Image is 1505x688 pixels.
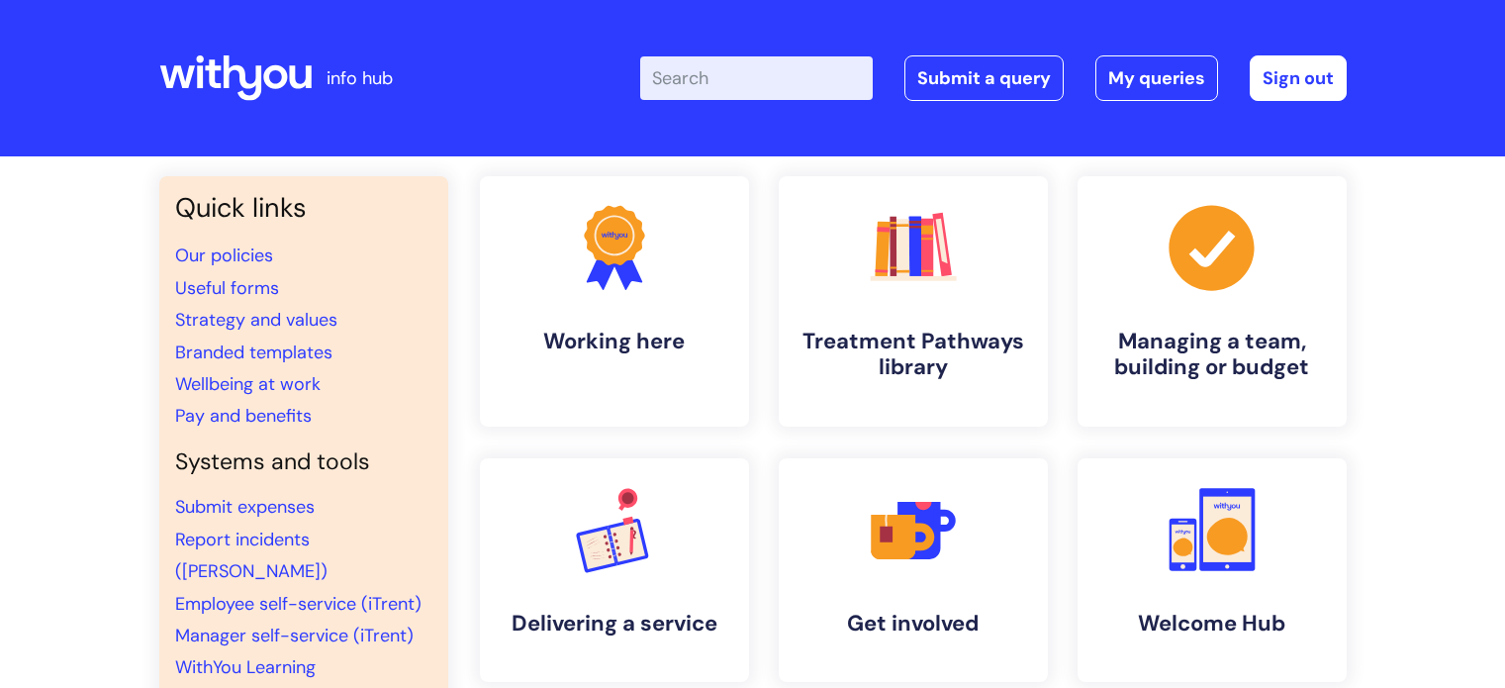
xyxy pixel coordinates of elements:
a: Wellbeing at work [175,372,321,396]
h4: Welcome Hub [1093,611,1331,637]
h4: Get involved [795,611,1032,637]
a: Welcome Hub [1078,458,1347,682]
h4: Systems and tools [175,448,432,476]
a: Branded templates [175,341,332,364]
a: Pay and benefits [175,404,312,428]
a: My queries [1095,55,1218,101]
h4: Managing a team, building or budget [1093,329,1331,381]
a: Strategy and values [175,308,337,332]
a: Sign out [1250,55,1347,101]
h4: Working here [496,329,733,354]
a: Submit a query [904,55,1064,101]
a: Useful forms [175,276,279,300]
a: Delivering a service [480,458,749,682]
a: Employee self-service (iTrent) [175,592,422,616]
a: Report incidents ([PERSON_NAME]) [175,528,328,583]
a: Working here [480,176,749,427]
a: Manager self-service (iTrent) [175,624,414,647]
a: Submit expenses [175,495,315,519]
a: Our policies [175,244,273,267]
h4: Treatment Pathways library [795,329,1032,381]
h3: Quick links [175,192,432,224]
a: WithYou Learning [175,655,316,679]
p: info hub [327,62,393,94]
a: Managing a team, building or budget [1078,176,1347,427]
input: Search [640,56,873,100]
a: Treatment Pathways library [779,176,1048,427]
h4: Delivering a service [496,611,733,637]
a: Get involved [779,458,1048,682]
div: | - [640,55,1347,101]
